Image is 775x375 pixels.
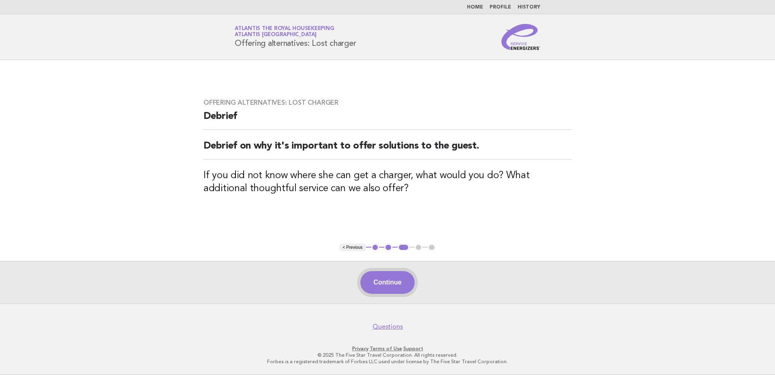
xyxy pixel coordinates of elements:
[398,244,409,252] button: 3
[360,271,414,294] button: Continue
[203,140,572,159] h2: Debrief on why it's important to offer solutions to the guest.
[203,99,572,107] h3: Offering alternatives: Lost charger
[371,244,379,252] button: 1
[235,32,317,38] span: Atlantis [GEOGRAPHIC_DATA]
[501,24,540,50] img: Service Energizers
[490,5,511,10] a: Profile
[384,244,392,252] button: 2
[339,244,366,252] button: < Previous
[139,358,636,365] p: Forbes is a registered trademark of Forbes LLC used under license by The Five Star Travel Corpora...
[352,346,368,351] a: Privacy
[403,346,423,351] a: Support
[203,169,572,195] h3: If you did not know where she can get a charger, what would you do? What additional thoughtful se...
[235,26,334,37] a: Atlantis the Royal HousekeepingAtlantis [GEOGRAPHIC_DATA]
[139,345,636,352] p: · ·
[139,352,636,358] p: © 2025 The Five Star Travel Corporation. All rights reserved.
[467,5,483,10] a: Home
[518,5,540,10] a: History
[373,323,403,331] a: Questions
[235,26,356,47] h1: Offering alternatives: Lost charger
[370,346,402,351] a: Terms of Use
[203,110,572,130] h2: Debrief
